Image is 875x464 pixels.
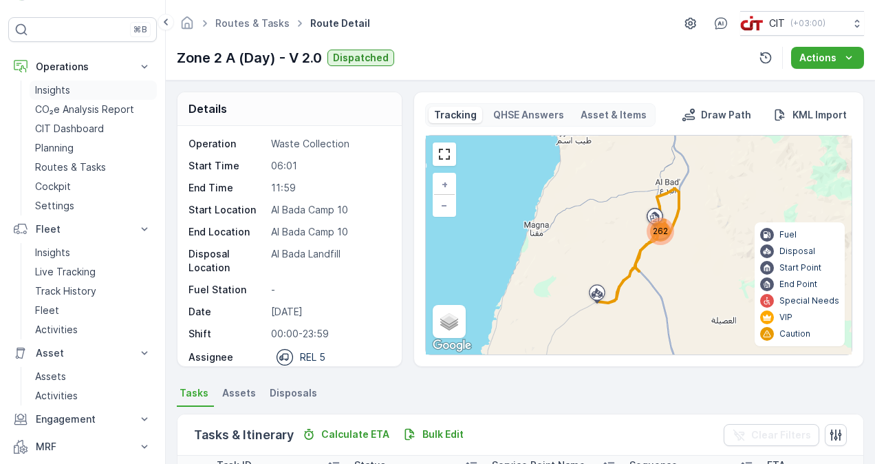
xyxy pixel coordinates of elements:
p: REL 5 [300,350,325,364]
p: Fuel [779,229,797,240]
p: CIT Dashboard [35,122,104,136]
a: Fleet [30,301,157,320]
button: Actions [791,47,864,69]
button: CIT(+03:00) [740,11,864,36]
a: Assets [30,367,157,386]
a: Live Tracking [30,262,157,282]
p: 00:00-23:59 [271,327,387,341]
button: Draw Path [676,107,757,123]
p: MRF [36,440,129,454]
p: Cockpit [35,180,71,193]
p: Activities [35,323,78,337]
span: + [442,178,448,190]
p: Insights [35,83,70,97]
a: Cockpit [30,177,157,196]
a: Routes & Tasks [30,158,157,177]
a: View Fullscreen [434,144,455,165]
a: Insights [30,81,157,100]
a: CO₂e Analysis Report [30,100,157,119]
p: Operations [36,60,129,74]
span: Assets [222,386,256,400]
p: Date [188,305,266,319]
a: Zoom Out [434,195,455,215]
p: Disposal [779,246,815,257]
img: Google [429,337,475,355]
p: Al Bada Landfill [271,247,387,275]
a: Open this area in Google Maps (opens a new window) [429,337,475,355]
p: Insights [35,246,70,260]
p: Fleet [36,222,129,236]
p: Al Bada Camp 10 [271,225,387,239]
a: Activities [30,386,157,405]
p: Disposal Location [188,247,266,275]
p: Asset [36,346,129,360]
p: Start Time [188,159,266,173]
p: Special Needs [779,295,839,306]
span: Disposals [270,386,317,400]
p: CIT [769,17,785,30]
p: Settings [35,199,74,213]
p: Bulk Edit [422,428,464,441]
p: Al Bada Camp 10 [271,203,387,217]
p: Assets [35,370,66,383]
p: Tracking [434,108,477,122]
a: Homepage [180,21,195,32]
span: 262 [653,226,668,236]
p: [DATE] [271,305,387,319]
p: End Location [188,225,266,239]
div: 262 [647,218,674,245]
p: Planning [35,141,74,155]
p: Engagement [36,412,129,426]
button: Calculate ETA [296,426,395,443]
button: Fleet [8,215,157,243]
p: Caution [779,328,810,339]
p: Fleet [35,304,59,317]
button: KML Import [768,107,852,123]
span: − [441,199,448,211]
p: Operation [188,137,266,151]
p: 11:59 [271,181,387,195]
button: Bulk Edit [398,426,469,443]
p: Fuel Station [188,283,266,297]
p: Zone 2 A (Day) - V 2.0 [177,48,322,68]
p: Routes & Tasks [35,160,106,174]
a: Layers [434,306,464,337]
p: VIP [779,312,792,323]
button: Asset [8,339,157,367]
a: Zoom In [434,174,455,195]
p: Start Point [779,262,821,273]
button: Operations [8,53,157,81]
img: cit-logo_pOk6rL0.png [740,16,764,31]
p: CO₂e Analysis Report [35,103,134,116]
button: MRF [8,433,157,461]
span: Tasks [180,386,208,400]
p: 06:01 [271,159,387,173]
p: - [271,283,387,297]
a: CIT Dashboard [30,119,157,138]
button: Dispatched [327,50,394,66]
a: Insights [30,243,157,262]
p: ⌘B [133,24,147,35]
p: Details [188,101,227,117]
p: Shift [188,327,266,341]
p: End Point [779,279,817,290]
a: Track History [30,282,157,301]
p: Assignee [188,350,233,364]
a: Routes & Tasks [215,17,290,29]
p: Start Location [188,203,266,217]
p: Track History [35,284,96,298]
p: Live Tracking [35,265,96,279]
a: Activities [30,320,157,339]
a: Settings [30,196,157,215]
button: Engagement [8,405,157,433]
a: Planning [30,138,157,158]
p: Clear Filters [751,428,811,442]
p: Dispatched [333,51,389,65]
span: Route Detail [307,17,373,30]
p: KML Import [792,108,847,122]
p: End Time [188,181,266,195]
p: Actions [799,51,836,65]
p: Tasks & Itinerary [194,425,294,445]
p: Draw Path [701,108,751,122]
p: ( +03:00 ) [790,18,825,29]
